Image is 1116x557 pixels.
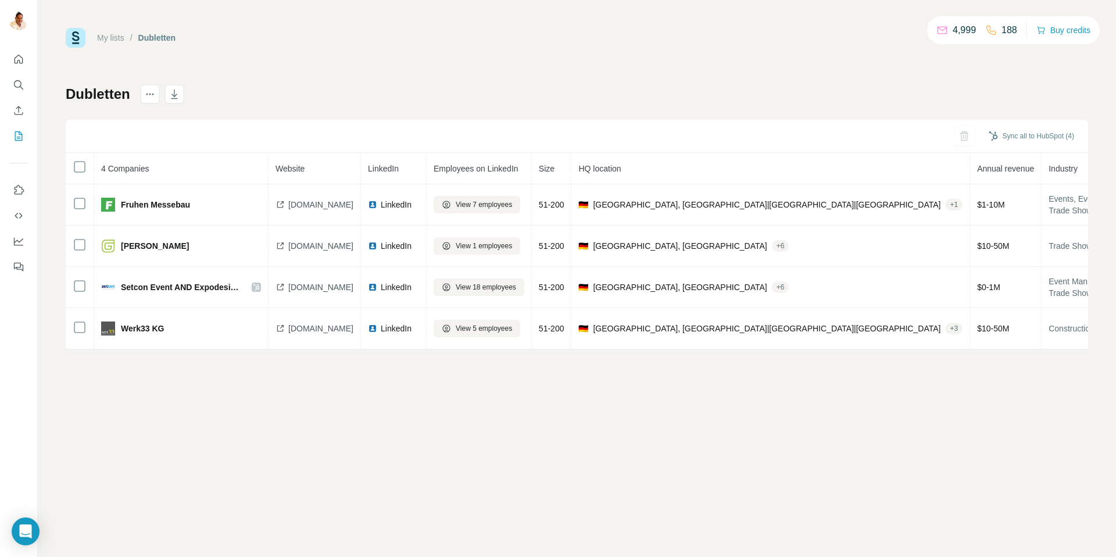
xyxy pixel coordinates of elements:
[381,240,412,252] span: LinkedIn
[101,164,149,173] span: 4 Companies
[977,200,1004,209] span: $ 1-10M
[456,199,512,210] span: View 7 employees
[539,324,564,333] span: 51-200
[539,241,564,251] span: 51-200
[12,517,40,545] div: Open Intercom Messenger
[288,240,353,252] span: [DOMAIN_NAME]
[288,199,353,210] span: [DOMAIN_NAME]
[9,100,28,121] button: Enrich CSV
[130,32,133,44] li: /
[9,49,28,70] button: Quick start
[9,180,28,201] button: Use Surfe on LinkedIn
[539,164,555,173] span: Size
[101,322,115,335] img: company-logo
[381,199,412,210] span: LinkedIn
[977,164,1034,173] span: Annual revenue
[593,281,767,293] span: [GEOGRAPHIC_DATA], [GEOGRAPHIC_DATA]
[9,74,28,95] button: Search
[1001,23,1017,37] p: 188
[288,323,353,334] span: [DOMAIN_NAME]
[9,231,28,252] button: Dashboard
[368,200,377,209] img: LinkedIn logo
[121,281,240,293] span: Setcon Event AND Expodesign
[9,12,28,30] img: Avatar
[772,241,789,251] div: + 6
[121,199,190,210] span: Fruhen Messebau
[945,199,963,210] div: + 1
[578,240,588,252] span: 🇩🇪
[578,164,621,173] span: HQ location
[66,85,130,103] h1: Dubletten
[434,237,520,255] button: View 1 employees
[578,323,588,334] span: 🇩🇪
[101,198,115,212] img: company-logo
[772,282,789,292] div: + 6
[456,282,516,292] span: View 18 employees
[368,164,399,173] span: LinkedIn
[434,278,524,296] button: View 18 employees
[368,324,377,333] img: LinkedIn logo
[434,320,520,337] button: View 5 employees
[121,240,189,252] span: [PERSON_NAME]
[456,323,512,334] span: View 5 employees
[953,23,976,37] p: 4,999
[97,33,124,42] a: My lists
[578,281,588,293] span: 🇩🇪
[539,200,564,209] span: 51-200
[368,241,377,251] img: LinkedIn logo
[593,199,940,210] span: [GEOGRAPHIC_DATA], [GEOGRAPHIC_DATA]|[GEOGRAPHIC_DATA]|[GEOGRAPHIC_DATA]
[9,256,28,277] button: Feedback
[434,196,520,213] button: View 7 employees
[981,127,1082,145] button: Sync all to HubSpot (4)
[368,283,377,292] img: LinkedIn logo
[121,323,164,334] span: Werk33 KG
[9,126,28,147] button: My lists
[9,205,28,226] button: Use Surfe API
[977,324,1009,333] span: $ 10-50M
[66,28,85,48] img: Surfe Logo
[1049,164,1078,173] span: Industry
[101,280,115,294] img: company-logo
[578,199,588,210] span: 🇩🇪
[945,323,963,334] div: + 3
[977,241,1009,251] span: $ 10-50M
[539,283,564,292] span: 51-200
[276,164,305,173] span: Website
[381,323,412,334] span: LinkedIn
[1036,22,1090,38] button: Buy credits
[101,239,115,253] img: company-logo
[434,164,518,173] span: Employees on LinkedIn
[593,240,767,252] span: [GEOGRAPHIC_DATA], [GEOGRAPHIC_DATA]
[381,281,412,293] span: LinkedIn
[141,85,159,103] button: actions
[288,281,353,293] span: [DOMAIN_NAME]
[138,32,176,44] div: Dubletten
[593,323,940,334] span: [GEOGRAPHIC_DATA], [GEOGRAPHIC_DATA]|[GEOGRAPHIC_DATA]|[GEOGRAPHIC_DATA]
[456,241,512,251] span: View 1 employees
[977,283,1000,292] span: $ 0-1M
